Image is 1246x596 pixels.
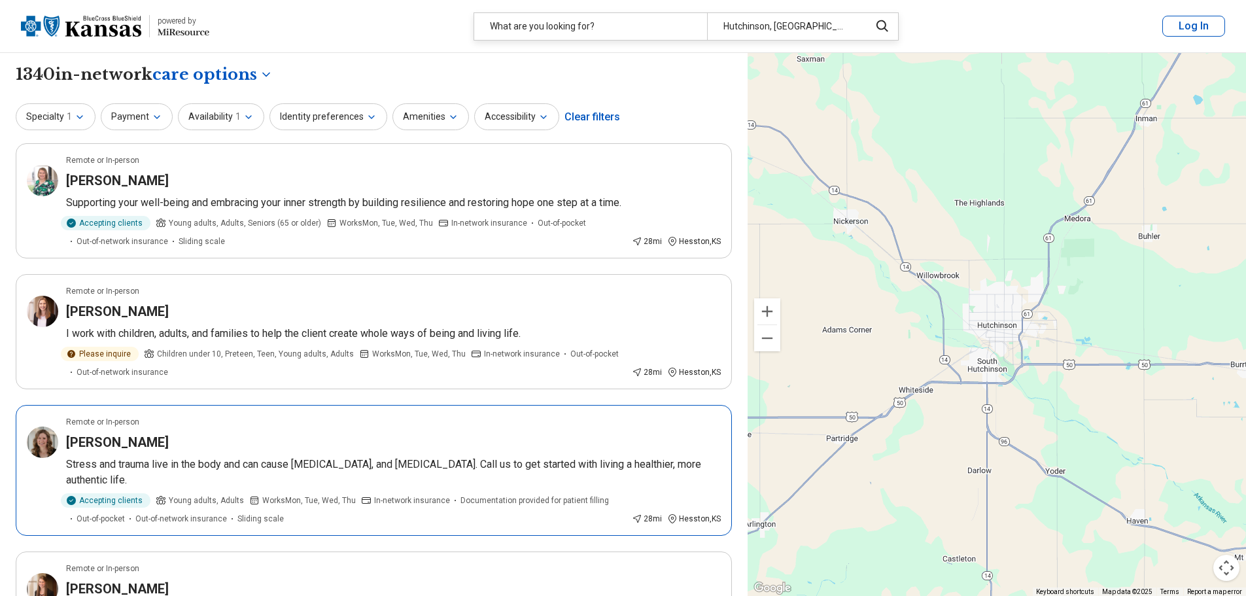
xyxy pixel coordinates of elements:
[77,236,168,247] span: Out-of-network insurance
[66,154,139,166] p: Remote or In-person
[632,513,662,525] div: 28 mi
[374,495,450,506] span: In-network insurance
[269,103,387,130] button: Identity preferences
[564,101,620,133] div: Clear filters
[152,63,273,86] button: Care options
[66,433,169,451] h3: [PERSON_NAME]
[667,513,721,525] div: Hesston , KS
[667,366,721,378] div: Hesston , KS
[1162,16,1225,37] button: Log In
[66,416,139,428] p: Remote or In-person
[66,457,721,488] p: Stress and trauma live in the body and can cause [MEDICAL_DATA], and [MEDICAL_DATA]. Call us to g...
[169,495,244,506] span: Young adults, Adults
[754,325,780,351] button: Zoom out
[754,298,780,324] button: Zoom in
[157,348,354,360] span: Children under 10, Preteen, Teen, Young adults, Adults
[570,348,619,360] span: Out-of-pocket
[152,63,257,86] span: care options
[77,366,168,378] span: Out-of-network insurance
[135,513,227,525] span: Out-of-network insurance
[392,103,469,130] button: Amenities
[262,495,356,506] span: Works Mon, Tue, Wed, Thu
[61,493,150,508] div: Accepting clients
[169,217,321,229] span: Young adults, Adults, Seniors (65 or older)
[1102,588,1152,595] span: Map data ©2025
[460,495,609,506] span: Documentation provided for patient filling
[61,347,139,361] div: Please inquire
[158,15,209,27] div: powered by
[1160,588,1179,595] a: Terms (opens in new tab)
[632,366,662,378] div: 28 mi
[66,285,139,297] p: Remote or In-person
[77,513,125,525] span: Out-of-pocket
[66,171,169,190] h3: [PERSON_NAME]
[16,103,95,130] button: Specialty1
[474,103,559,130] button: Accessibility
[66,563,139,574] p: Remote or In-person
[538,217,586,229] span: Out-of-pocket
[632,236,662,247] div: 28 mi
[178,103,264,130] button: Availability1
[339,217,433,229] span: Works Mon, Tue, Wed, Thu
[66,302,169,321] h3: [PERSON_NAME]
[61,216,150,230] div: Accepting clients
[66,195,721,211] p: Supporting your well-being and embracing your inner strength by building resilience and restoring...
[667,236,721,247] div: Hesston , KS
[484,348,560,360] span: In-network insurance
[372,348,466,360] span: Works Mon, Tue, Wed, Thu
[66,326,721,342] p: I work with children, adults, and families to help the client create whole ways of being and livi...
[21,10,141,42] img: Blue Cross Blue Shield Kansas
[1213,555,1239,581] button: Map camera controls
[101,103,173,130] button: Payment
[235,110,241,124] span: 1
[707,13,862,40] div: Hutchinson, [GEOGRAPHIC_DATA]
[451,217,527,229] span: In-network insurance
[67,110,72,124] span: 1
[1187,588,1242,595] a: Report a map error
[474,13,707,40] div: What are you looking for?
[179,236,225,247] span: Sliding scale
[16,63,273,86] h1: 1340 in-network
[21,10,209,42] a: Blue Cross Blue Shield Kansaspowered by
[237,513,284,525] span: Sliding scale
